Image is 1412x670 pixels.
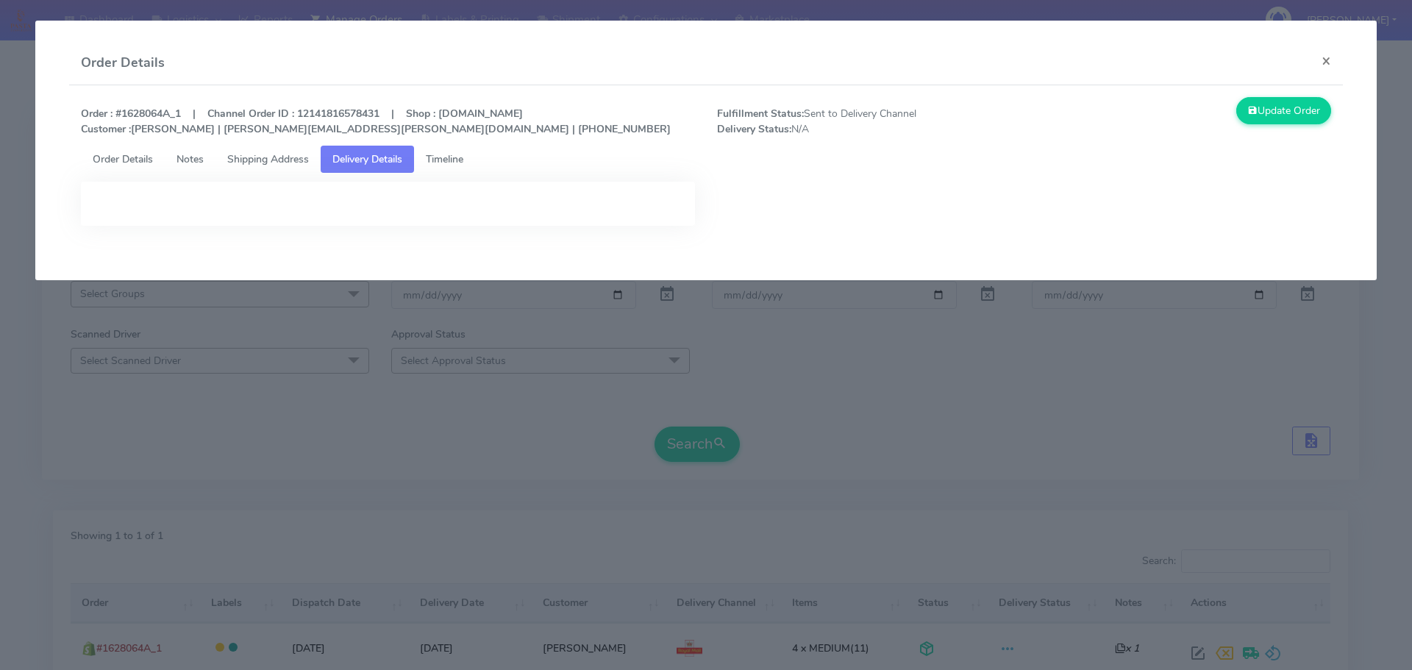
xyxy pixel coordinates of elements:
[332,152,402,166] span: Delivery Details
[176,152,204,166] span: Notes
[81,146,1332,173] ul: Tabs
[81,122,131,136] strong: Customer :
[717,107,804,121] strong: Fulfillment Status:
[227,152,309,166] span: Shipping Address
[717,122,791,136] strong: Delivery Status:
[1310,41,1343,80] button: Close
[81,107,671,136] strong: Order : #1628064A_1 | Channel Order ID : 12141816578431 | Shop : [DOMAIN_NAME] [PERSON_NAME] | [P...
[706,106,1024,137] span: Sent to Delivery Channel N/A
[81,53,165,73] h4: Order Details
[1236,97,1332,124] button: Update Order
[426,152,463,166] span: Timeline
[93,152,153,166] span: Order Details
